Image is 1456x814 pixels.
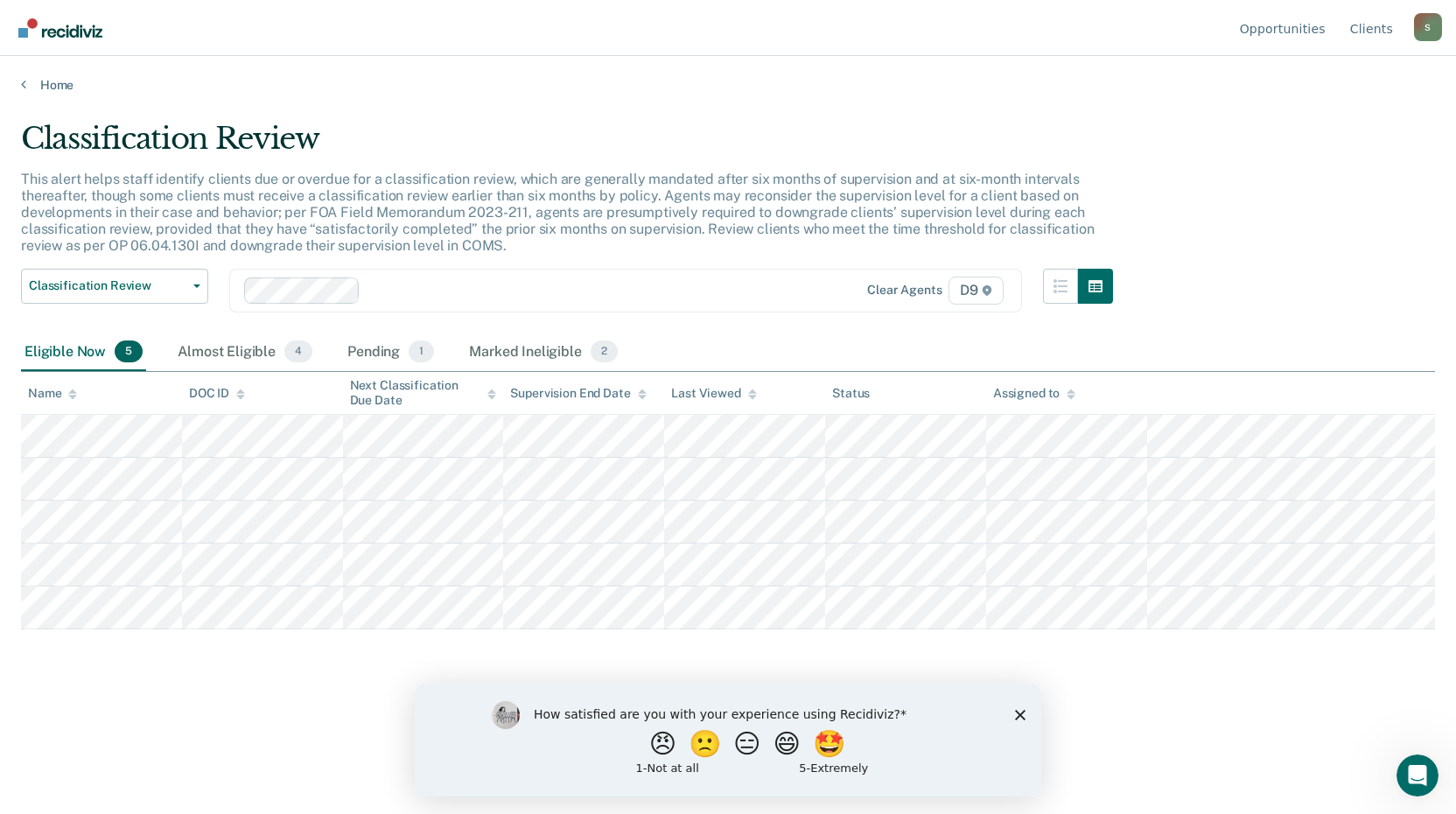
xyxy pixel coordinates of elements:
span: 4 [284,340,312,363]
div: Next Classification Due Date [350,378,497,408]
span: D9 [948,277,1004,305]
div: Marked Ineligible2 [465,333,621,372]
span: 1 [409,340,434,363]
div: DOC ID [189,386,245,401]
div: Clear agents [867,283,941,298]
div: Status [832,386,870,401]
div: Almost Eligible4 [174,333,316,372]
img: Recidiviz [18,18,102,38]
button: Classification Review [21,269,208,304]
iframe: Survey by Kim from Recidiviz [415,684,1041,796]
div: Assigned to [993,386,1075,401]
button: Profile dropdown button [1414,13,1442,41]
div: Name [28,386,77,401]
span: Classification Review [29,278,186,293]
a: Home [21,77,1435,93]
iframe: Intercom live chat [1396,754,1438,796]
span: 2 [591,340,618,363]
div: Pending1 [344,333,437,372]
div: Classification Review [21,121,1113,171]
div: Supervision End Date [510,386,646,401]
div: S [1414,13,1442,41]
span: 5 [115,340,143,363]
div: Eligible Now5 [21,333,146,372]
p: This alert helps staff identify clients due or overdue for a classification review, which are gen... [21,171,1094,255]
div: Last Viewed [671,386,756,401]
